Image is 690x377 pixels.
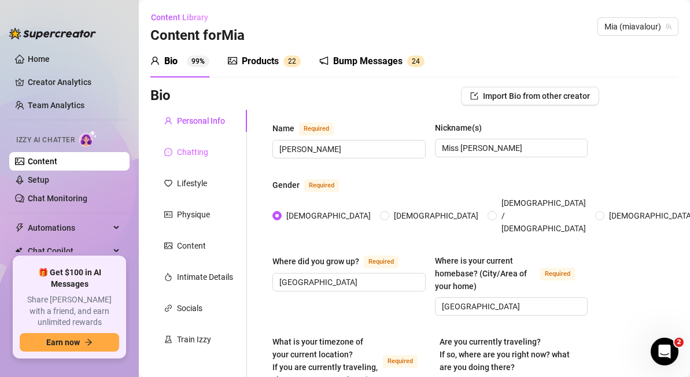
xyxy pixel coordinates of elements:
div: Lifestyle [177,177,207,190]
sup: 24 [407,56,425,67]
span: Izzy AI Chatter [16,135,75,146]
label: Gender [272,178,352,192]
a: Creator Analytics [28,73,120,91]
sup: 99% [187,56,209,67]
span: import [470,92,478,100]
h3: Bio [150,87,171,105]
span: picture [228,56,237,65]
span: Automations [28,219,110,237]
span: Required [364,256,398,268]
div: Where did you grow up? [272,255,359,268]
img: logo-BBDzfeDw.svg [9,28,96,39]
a: Content [28,157,57,166]
iframe: Intercom live chat [651,338,678,365]
div: Intimate Details [177,271,233,283]
span: heart [164,179,172,187]
img: Chat Copilot [15,247,23,255]
span: Are you currently traveling? If so, where are you right now? what are you doing there? [440,337,570,372]
input: Name [279,143,416,156]
div: Socials [177,302,202,315]
div: Nickname(s) [435,121,482,134]
a: Team Analytics [28,101,84,110]
span: team [665,23,672,30]
span: [DEMOGRAPHIC_DATA] [389,209,483,222]
span: 🎁 Get $100 in AI Messages [20,267,119,290]
div: Gender [272,179,300,191]
span: 2 [288,57,292,65]
div: Bio [164,54,178,68]
span: Required [383,355,418,368]
span: picture [164,242,172,250]
label: Where did you grow up? [272,254,411,268]
span: Required [299,123,334,135]
h3: Content for Mia [150,27,245,45]
button: Content Library [150,8,217,27]
span: Import Bio from other creator [483,91,590,101]
span: Required [540,268,575,280]
sup: 22 [283,56,301,67]
img: AI Chatter [79,130,97,147]
div: Bump Messages [333,54,403,68]
input: Where did you grow up? [279,276,416,289]
button: Earn nowarrow-right [20,333,119,352]
span: Earn now [46,338,80,347]
span: fire [164,273,172,281]
input: Where is your current homebase? (City/Area of your home) [442,300,579,313]
span: message [164,148,172,156]
span: 2 [674,338,684,347]
span: user [164,117,172,125]
span: [DEMOGRAPHIC_DATA] [282,209,375,222]
label: Nickname(s) [435,121,490,134]
a: Chat Monitoring [28,194,87,203]
span: link [164,304,172,312]
span: notification [319,56,329,65]
label: Name [272,121,346,135]
span: thunderbolt [15,223,24,232]
a: Setup [28,175,49,184]
span: Mia (miavalour) [604,18,671,35]
span: Share [PERSON_NAME] with a friend, and earn unlimited rewards [20,294,119,328]
span: 4 [416,57,420,65]
span: [DEMOGRAPHIC_DATA] / [DEMOGRAPHIC_DATA] [497,197,591,235]
span: 2 [292,57,296,65]
div: Chatting [177,146,208,158]
span: arrow-right [84,338,93,346]
span: user [150,56,160,65]
div: Personal Info [177,114,225,127]
span: 2 [412,57,416,65]
span: Chat Copilot [28,242,110,260]
label: Where is your current homebase? (City/Area of your home) [435,254,588,293]
span: idcard [164,210,172,219]
a: Home [28,54,50,64]
div: Products [242,54,279,68]
div: Content [177,239,206,252]
span: Content Library [151,13,208,22]
div: Train Izzy [177,333,211,346]
div: Physique [177,208,210,221]
div: Name [272,122,294,135]
span: experiment [164,335,172,343]
button: Import Bio from other creator [461,87,599,105]
span: Required [304,179,339,192]
div: Where is your current homebase? (City/Area of your home) [435,254,536,293]
input: Nickname(s) [442,142,579,154]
